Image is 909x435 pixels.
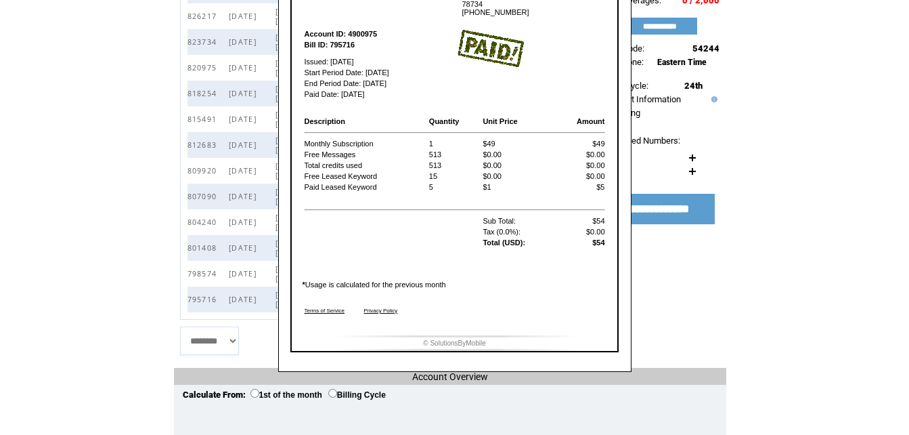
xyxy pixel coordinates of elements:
[229,243,260,253] span: [DATE]
[556,161,605,170] td: $0.00
[250,389,259,398] input: 1st of the month
[428,161,481,170] td: 513
[304,161,427,170] td: Total credits used
[483,239,525,247] b: Total (USD):
[556,171,605,181] td: $0.00
[187,295,221,304] span: 795716
[303,281,446,289] font: Usage is calculated for the previous month
[304,139,427,148] td: Monthly Subscription
[482,171,555,181] td: $0.00
[275,239,309,257] span: [DATE] - [DATE]
[482,182,555,192] td: $1
[556,227,605,236] td: $0.00
[556,150,605,159] td: $0.00
[428,182,481,192] td: 5
[429,117,460,125] b: Quantity
[304,171,427,181] td: Free Leased Keyword
[412,371,488,382] span: Account Overview
[482,227,555,236] td: Tax (0.0%):
[305,117,346,125] b: Description
[592,239,604,247] b: $54
[304,79,454,88] td: End Period Date: [DATE]
[304,150,427,159] td: Free Messages
[428,139,481,148] td: 1
[428,150,481,159] td: 513
[183,390,246,400] span: Calculate From:
[304,68,454,77] td: Start Period Date: [DATE]
[456,30,524,67] img: paid image
[328,390,386,400] label: Billing Cycle
[556,216,605,226] td: $54
[229,295,260,304] span: [DATE]
[305,30,378,38] b: Account ID: 4900975
[304,89,454,99] td: Paid Date: [DATE]
[187,269,221,278] span: 798574
[482,150,555,159] td: $0.00
[275,290,309,309] span: [DATE] - [DATE]
[556,182,605,192] td: $5
[482,216,555,226] td: Sub Total:
[305,308,345,314] a: Terms of Service
[304,51,454,66] td: Issued: [DATE]
[423,339,485,347] font: © SolutionsByMobile
[428,171,481,181] td: 15
[305,41,355,49] b: Bill ID: 795716
[304,182,427,192] td: Paid Leased Keyword
[275,264,309,283] span: [DATE] - [DATE]
[556,139,605,148] td: $49
[577,117,605,125] b: Amount
[187,243,221,253] span: 801408
[250,390,322,400] label: 1st of the month
[328,389,337,398] input: Billing Cycle
[292,349,617,351] img: footer bottom image
[364,308,398,314] a: Privacy Policy
[292,335,617,337] img: footer image
[483,117,517,125] b: Unit Price
[482,161,555,170] td: $0.00
[229,269,260,278] span: [DATE]
[482,139,555,148] td: $49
